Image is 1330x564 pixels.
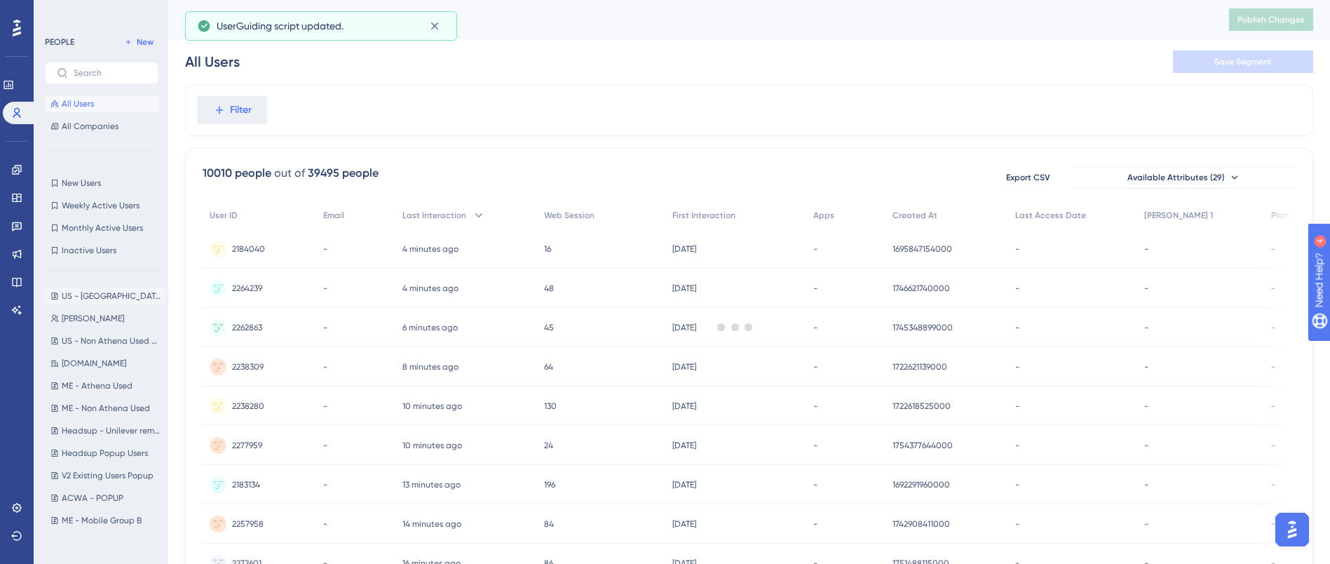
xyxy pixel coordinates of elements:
[45,422,167,439] button: Headsup - Unilever removed
[185,10,1194,29] div: People
[45,288,167,304] button: US - [GEOGRAPHIC_DATA] Used
[45,118,158,135] button: All Companies
[45,242,158,259] button: Inactive Users
[185,52,240,72] div: All Users
[62,537,142,549] span: ME - Mobile Group A
[62,245,116,256] span: Inactive Users
[45,445,167,462] button: Headsup Popup Users
[45,36,74,48] div: PEOPLE
[1237,14,1305,25] span: Publish Changes
[45,355,167,372] button: [DOMAIN_NAME]
[45,535,167,551] button: ME - Mobile Group A
[45,95,158,112] button: All Users
[62,177,101,189] span: New Users
[62,515,142,526] span: ME - Mobile Group B
[1214,56,1272,67] span: Save Segment
[45,512,167,529] button: ME - Mobile Group B
[45,490,167,506] button: ACWA - POPUP
[1271,509,1313,551] iframe: UserGuiding AI Assistant Launcher
[62,290,161,302] span: US - [GEOGRAPHIC_DATA] Used
[45,377,167,394] button: ME - Athena Used
[45,467,167,484] button: V2 Existing Users Popup
[62,200,140,211] span: Weekly Active Users
[62,403,150,414] span: ME - Non Athena Used
[1173,51,1313,73] button: Save Segment
[45,220,158,236] button: Monthly Active Users
[62,335,161,347] span: US - Non Athena Used Users
[62,222,143,234] span: Monthly Active Users
[97,7,102,18] div: 4
[45,310,167,327] button: [PERSON_NAME]
[62,492,123,504] span: ACWA - POPUP
[74,68,147,78] input: Search
[137,36,154,48] span: New
[62,98,94,109] span: All Users
[62,121,118,132] span: All Companies
[119,34,158,51] button: New
[45,333,167,349] button: US - Non Athena Used Users
[62,358,126,369] span: [DOMAIN_NAME]
[33,4,88,20] span: Need Help?
[45,400,167,417] button: ME - Non Athena Used
[217,18,344,34] span: UserGuiding script updated.
[45,197,158,214] button: Weekly Active Users
[62,380,133,391] span: ME - Athena Used
[1229,8,1313,31] button: Publish Changes
[45,175,158,192] button: New Users
[62,448,148,459] span: Headsup Popup Users
[62,470,154,481] span: V2 Existing Users Popup
[62,425,161,436] span: Headsup - Unilever removed
[62,313,124,324] span: [PERSON_NAME]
